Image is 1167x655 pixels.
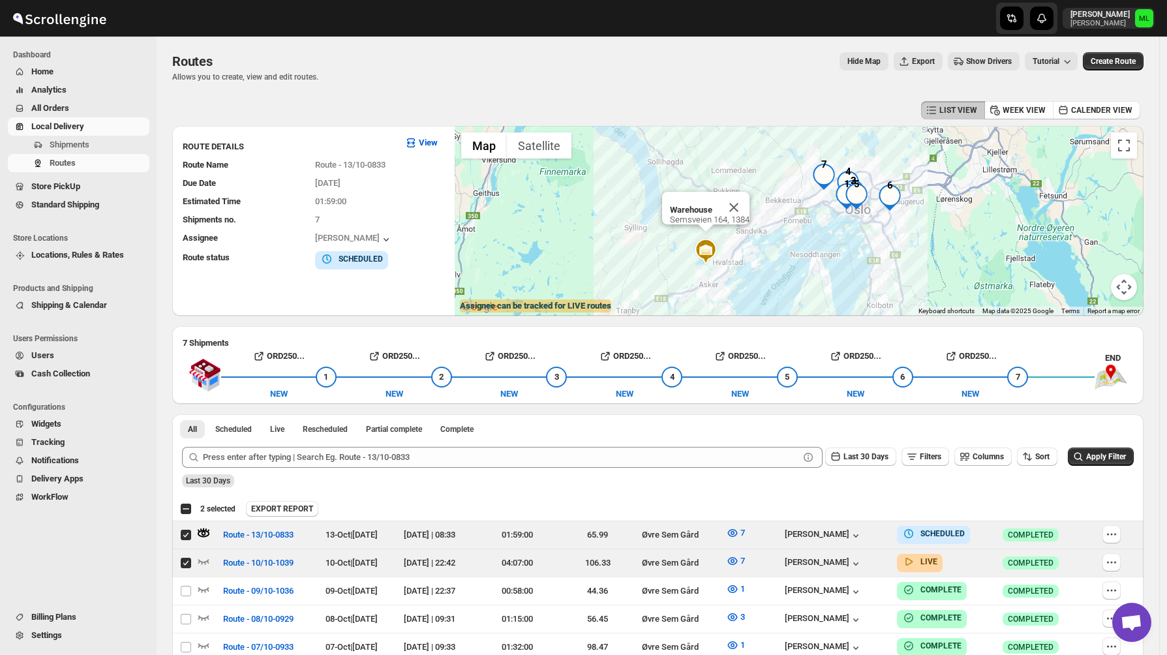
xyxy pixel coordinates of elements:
[682,346,798,367] button: ORD250...
[902,611,962,624] button: COMPLETE
[785,529,862,542] button: [PERSON_NAME]
[315,196,346,206] span: 01:59:00
[419,138,438,147] b: View
[397,132,446,153] button: View
[1061,307,1080,314] a: Terms (opens in new tab)
[246,501,318,517] button: EXPORT REPORT
[913,346,1029,367] button: ORD250...
[562,613,634,626] div: 56.45
[270,388,288,401] div: NEW
[959,351,997,361] b: ORD250...
[840,52,888,70] button: Map action label
[324,372,328,382] span: 1
[366,424,422,434] span: Partial complete
[902,555,937,568] button: LIVE
[31,121,84,131] span: Local Delivery
[31,630,62,640] span: Settings
[458,299,501,316] img: Google
[1111,274,1137,300] button: Map camera controls
[31,350,54,360] span: Users
[920,557,937,566] b: LIVE
[8,415,149,433] button: Widgets
[31,369,90,378] span: Cash Collection
[315,215,320,224] span: 7
[215,553,301,573] button: Route - 10/10-1039
[843,183,870,209] div: 5
[326,642,378,652] span: 07-Oct | [DATE]
[50,158,76,168] span: Routes
[642,528,718,541] div: Øvre Sem Gård
[460,299,611,312] label: Assignee can be tracked for LIVE routes
[731,388,749,401] div: NEW
[31,300,107,310] span: Shipping & Calendar
[1139,14,1149,23] text: ML
[785,585,862,598] button: [PERSON_NAME]
[326,614,378,624] span: 08-Oct | [DATE]
[8,488,149,506] button: WorkFlow
[481,528,554,541] div: 01:59:00
[740,640,745,650] span: 1
[962,388,979,401] div: NEW
[315,233,393,246] button: [PERSON_NAME]
[785,557,862,570] div: [PERSON_NAME]
[902,583,962,596] button: COMPLETE
[984,101,1053,119] button: WEEK VIEW
[948,52,1020,70] button: Show Drivers
[183,178,216,188] span: Due Date
[458,299,501,316] a: Open this area in Google Maps (opens a new window)
[186,476,230,485] span: Last 30 Days
[966,56,1012,67] span: Show Drivers
[8,136,149,154] button: Shipments
[382,351,420,361] b: ORD250...
[1068,448,1134,466] button: Apply Filter
[31,612,76,622] span: Billing Plans
[670,205,712,215] b: Warehouse
[183,233,218,243] span: Assignee
[1008,614,1053,624] span: COMPLETED
[921,101,985,119] button: LIST VIEW
[31,492,68,502] span: WorkFlow
[203,447,799,468] input: Press enter after typing | Search Eg. Route - 13/10-0833
[215,424,252,434] span: Scheduled
[8,81,149,99] button: Analytics
[954,448,1012,466] button: Columns
[1095,365,1127,389] img: trip_end.png
[1008,530,1053,540] span: COMPLETED
[337,346,452,367] button: ORD250...
[1112,603,1151,642] div: Open chat
[918,307,975,316] button: Keyboard shortcuts
[718,607,753,628] button: 3
[1071,105,1132,115] span: CALENDER VIEW
[920,452,941,461] span: Filters
[825,448,896,466] button: Last 30 Days
[481,613,554,626] div: 01:15:00
[223,528,294,541] span: Route - 13/10-0833
[670,372,674,382] span: 4
[215,609,301,630] button: Route - 08/10-0929
[562,528,634,541] div: 65.99
[740,556,745,566] span: 7
[8,626,149,645] button: Settings
[1053,101,1140,119] button: CALENDER VIEW
[616,388,633,401] div: NEW
[798,346,913,367] button: ORD250...
[183,252,230,262] span: Route status
[481,556,554,570] div: 04:07:00
[982,307,1053,314] span: Map data ©2025 Google
[973,452,1004,461] span: Columns
[834,183,860,209] div: 1
[562,641,634,654] div: 98.47
[8,433,149,451] button: Tracking
[188,424,197,434] span: All
[718,579,753,600] button: 1
[847,388,864,401] div: NEW
[303,424,348,434] span: Rescheduled
[1083,52,1144,70] button: Create Route
[670,215,750,224] div: Semsveien 164, 1384
[315,178,341,188] span: [DATE]
[386,388,403,401] div: NEW
[1017,448,1057,466] button: Sort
